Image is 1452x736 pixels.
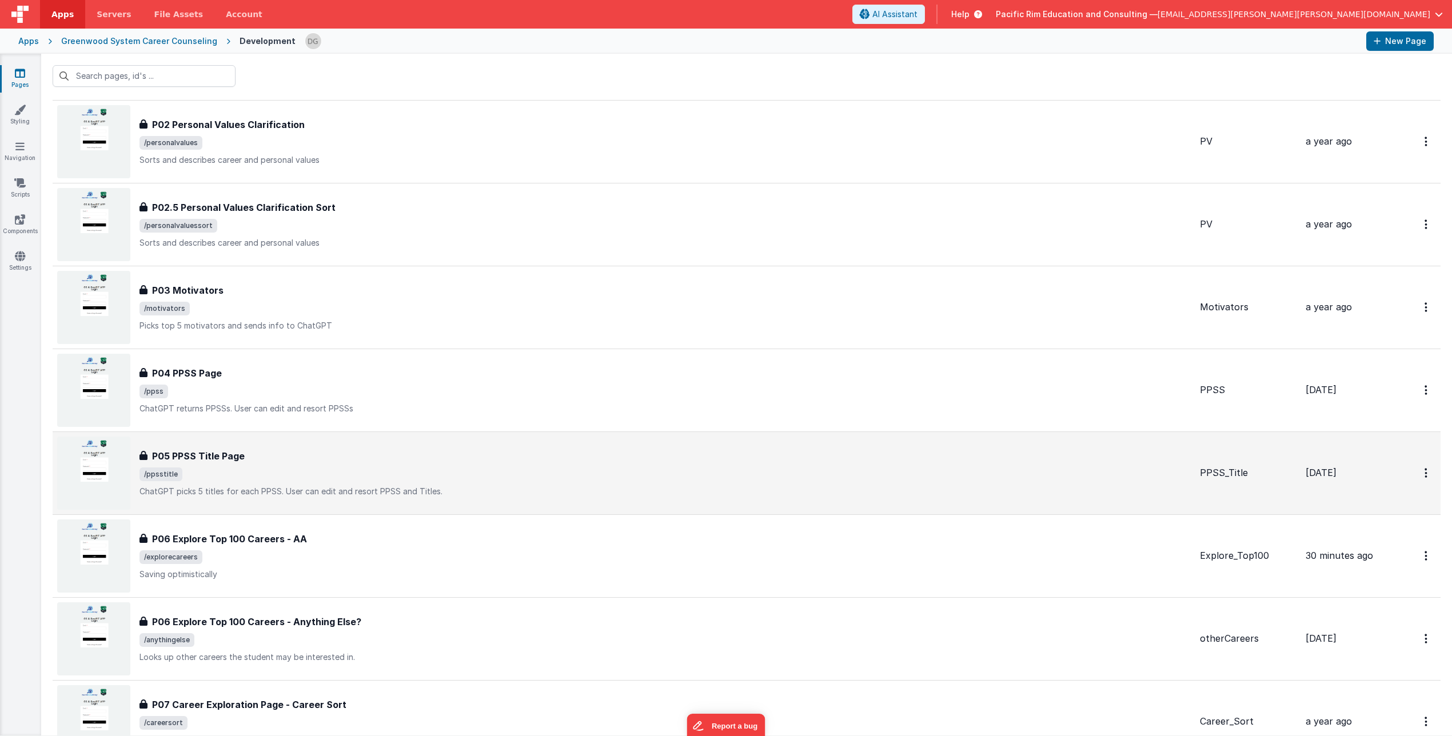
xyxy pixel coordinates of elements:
h3: P02 Personal Values Clarification [152,118,305,131]
button: Options [1418,461,1436,485]
p: ChatGPT returns PPSSs. User can edit and resort PPSSs [139,403,1191,414]
span: /motivators [139,302,190,315]
h3: P07 Career Exploration Page - Career Sort [152,698,346,711]
button: Options [1418,213,1436,236]
p: ChatGPT picks 5 titles for each PPSS. User can edit and resort PPSS and Titles. [139,486,1191,497]
span: a year ago [1306,301,1352,313]
span: /careersort [139,716,188,730]
span: a year ago [1306,715,1352,727]
p: Sorts and describes career and personal values [139,237,1191,249]
button: Options [1418,295,1436,319]
button: Options [1418,627,1436,650]
button: New Page [1366,31,1434,51]
div: PV [1200,218,1297,231]
span: /explorecareers [139,550,202,564]
h3: P02.5 Personal Values Clarification Sort [152,201,336,214]
p: Sorts and describes career and personal values [139,154,1191,166]
p: Picks top 5 motivators and sends info to ChatGPT [139,320,1191,331]
span: Pacific Rim Education and Consulting — [996,9,1158,20]
span: Servers [97,9,131,20]
span: /anythingelse [139,633,194,647]
h3: P04 PPSS Page [152,366,222,380]
span: [DATE] [1306,467,1337,478]
div: otherCareers [1200,632,1297,645]
button: Pacific Rim Education and Consulting — [EMAIL_ADDRESS][PERSON_NAME][PERSON_NAME][DOMAIN_NAME] [996,9,1443,20]
div: Career_Sort [1200,715,1297,728]
span: Help [951,9,970,20]
button: Options [1418,378,1436,402]
p: Looks up other careers the student may be interested in. [139,651,1191,663]
div: Motivators [1200,301,1297,314]
div: Apps [18,35,39,47]
span: /personalvaluessort [139,219,217,233]
div: Development [240,35,296,47]
span: /ppss [139,385,168,398]
div: PPSS_Title [1200,466,1297,479]
button: AI Assistant [852,5,925,24]
span: AI Assistant [872,9,918,20]
h3: P06 Explore Top 100 Careers - AA [152,532,307,546]
h3: P06 Explore Top 100 Careers - Anything Else? [152,615,361,629]
div: Explore_Top100 [1200,549,1297,562]
span: 30 minutes ago [1306,550,1373,561]
h3: P03 Motivators [152,283,224,297]
span: Apps [51,9,74,20]
span: [EMAIL_ADDRESS][PERSON_NAME][PERSON_NAME][DOMAIN_NAME] [1158,9,1430,20]
p: Saving optimistically [139,569,1191,580]
input: Search pages, id's ... [53,65,236,87]
span: File Assets [154,9,204,20]
span: [DATE] [1306,633,1337,644]
div: PPSS [1200,383,1297,397]
span: /personalvalues [139,136,202,150]
div: Greenwood System Career Counseling [61,35,217,47]
button: Options [1418,710,1436,733]
h3: P05 PPSS Title Page [152,449,245,463]
span: a year ago [1306,218,1352,230]
span: /ppsstitle [139,467,182,481]
span: a year ago [1306,135,1352,147]
button: Options [1418,130,1436,153]
button: Options [1418,544,1436,567]
div: PV [1200,135,1297,148]
span: [DATE] [1306,384,1337,395]
img: caa8b66bf8f534837c52a19a34966864 [305,33,321,49]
